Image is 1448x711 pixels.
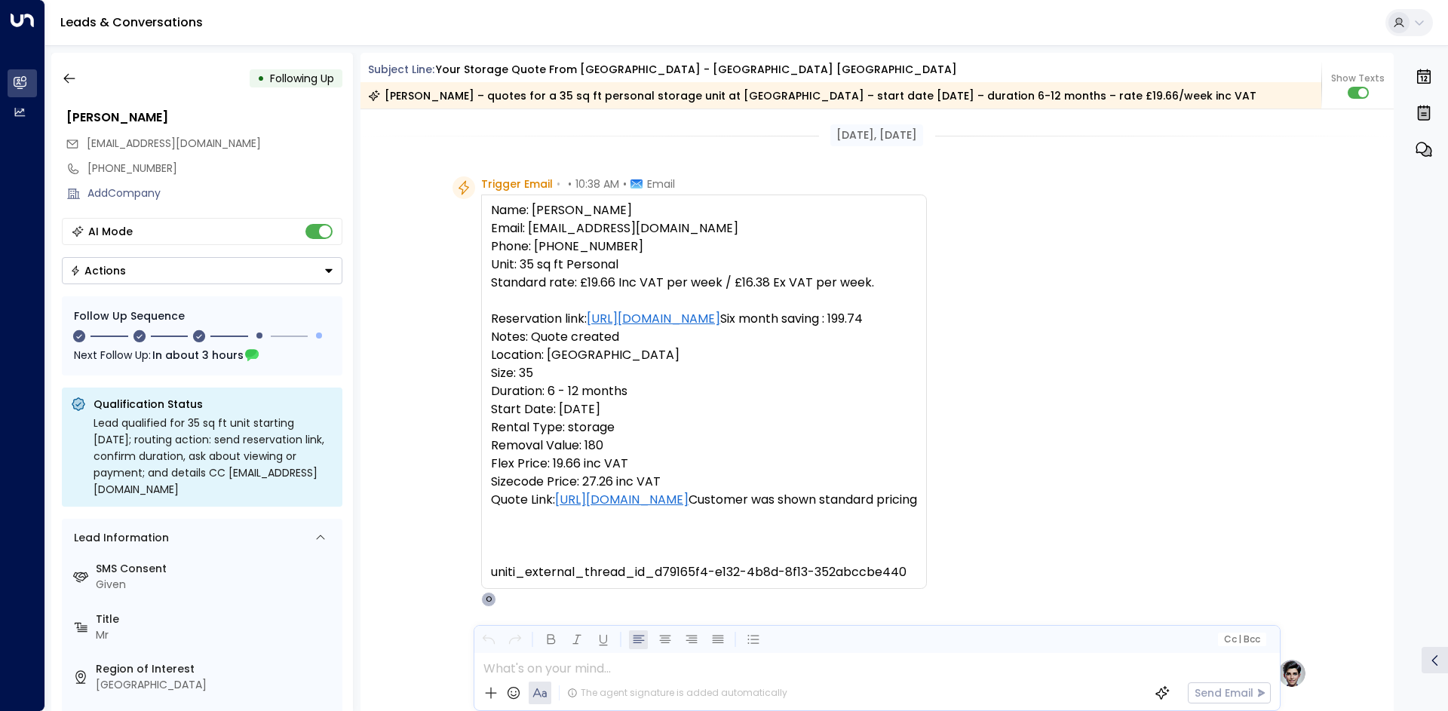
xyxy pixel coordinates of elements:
[368,62,434,77] span: Subject Line:
[1217,633,1265,647] button: Cc|Bcc
[257,65,265,92] div: •
[87,161,342,176] div: [PHONE_NUMBER]
[96,577,336,593] div: Given
[96,561,336,577] label: SMS Consent
[62,257,342,284] div: Button group with a nested menu
[96,611,336,627] label: Title
[575,176,619,192] span: 10:38 AM
[555,491,689,509] a: [URL][DOMAIN_NAME]
[623,176,627,192] span: •
[1238,634,1241,645] span: |
[568,176,572,192] span: •
[436,62,957,78] div: Your storage quote from [GEOGRAPHIC_DATA] - [GEOGRAPHIC_DATA] [GEOGRAPHIC_DATA]
[567,686,787,700] div: The agent signature is added automatically
[96,627,336,643] div: Mr
[66,109,342,127] div: [PERSON_NAME]
[94,415,333,498] div: Lead qualified for 35 sq ft unit starting [DATE]; routing action: send reservation link, confirm ...
[647,176,675,192] span: Email
[87,136,261,151] span: [EMAIL_ADDRESS][DOMAIN_NAME]
[62,257,342,284] button: Actions
[1331,72,1385,85] span: Show Texts
[491,201,917,581] pre: Name: [PERSON_NAME] Email: [EMAIL_ADDRESS][DOMAIN_NAME] Phone: [PHONE_NUMBER] Unit: 35 sq ft Pers...
[557,176,560,192] span: •
[60,14,203,31] a: Leads & Conversations
[74,347,330,363] div: Next Follow Up:
[94,397,333,412] p: Qualification Status
[1277,658,1307,688] img: profile-logo.png
[368,88,1256,103] div: [PERSON_NAME] – quotes for a 35 sq ft personal storage unit at [GEOGRAPHIC_DATA] – start date [DA...
[96,677,336,693] div: [GEOGRAPHIC_DATA]
[505,630,524,649] button: Redo
[96,661,336,677] label: Region of Interest
[152,347,244,363] span: In about 3 hours
[830,124,923,146] div: [DATE], [DATE]
[479,630,498,649] button: Undo
[87,185,342,201] div: AddCompany
[70,264,126,277] div: Actions
[270,71,334,86] span: Following Up
[69,530,169,546] div: Lead Information
[587,310,720,328] a: [URL][DOMAIN_NAME]
[88,224,133,239] div: AI Mode
[74,308,330,324] div: Follow Up Sequence
[481,176,553,192] span: Trigger Email
[1223,634,1259,645] span: Cc Bcc
[87,136,261,152] span: shaun239@gmail.com
[481,592,496,607] div: O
